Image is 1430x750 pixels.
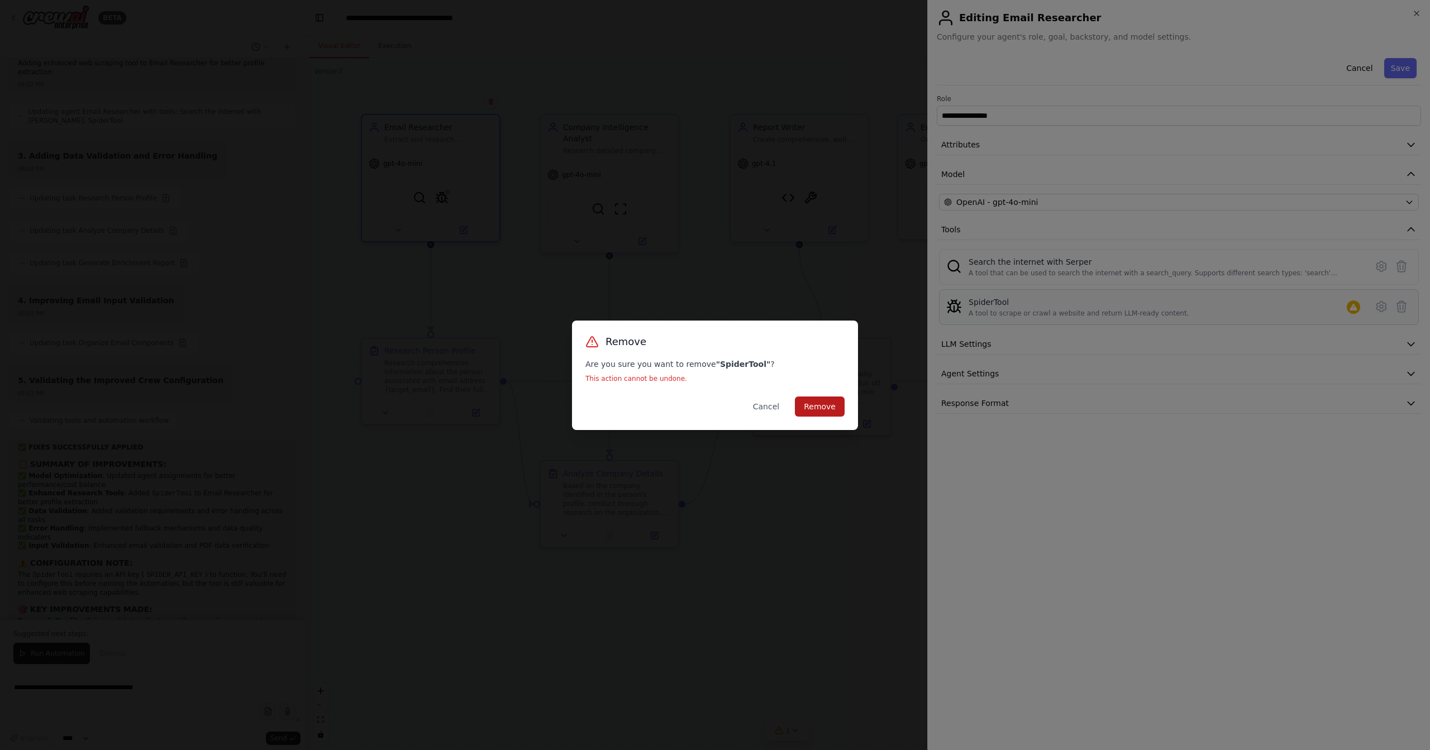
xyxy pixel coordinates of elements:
[606,334,646,350] h3: Remove
[716,360,771,369] strong: " SpiderTool "
[744,397,788,417] button: Cancel
[585,359,845,370] p: Are you sure you want to remove ?
[585,374,845,383] p: This action cannot be undone.
[795,397,845,417] button: Remove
